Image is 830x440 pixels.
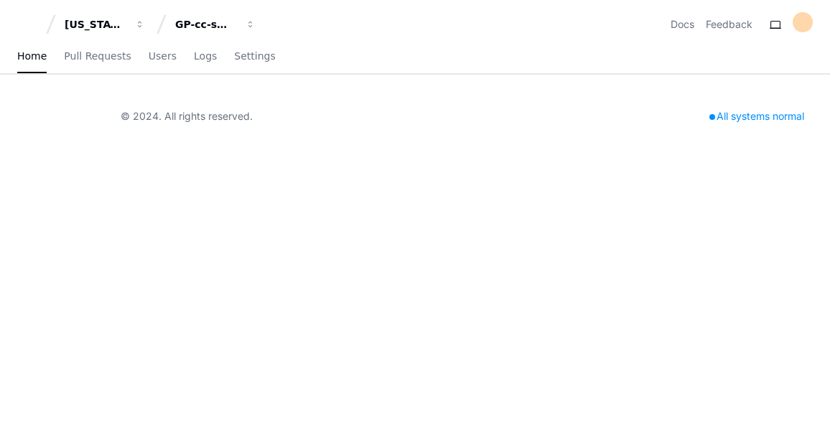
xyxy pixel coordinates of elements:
[121,109,253,123] div: © 2024. All rights reserved.
[706,17,752,32] button: Feedback
[671,17,694,32] a: Docs
[149,40,177,73] a: Users
[234,40,275,73] a: Settings
[194,52,217,60] span: Logs
[64,40,131,73] a: Pull Requests
[194,40,217,73] a: Logs
[175,17,237,32] div: GP-cc-sml-apps
[701,106,813,126] div: All systems normal
[149,52,177,60] span: Users
[17,52,47,60] span: Home
[64,52,131,60] span: Pull Requests
[65,17,126,32] div: [US_STATE] Pacific
[59,11,151,37] button: [US_STATE] Pacific
[17,40,47,73] a: Home
[234,52,275,60] span: Settings
[169,11,261,37] button: GP-cc-sml-apps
